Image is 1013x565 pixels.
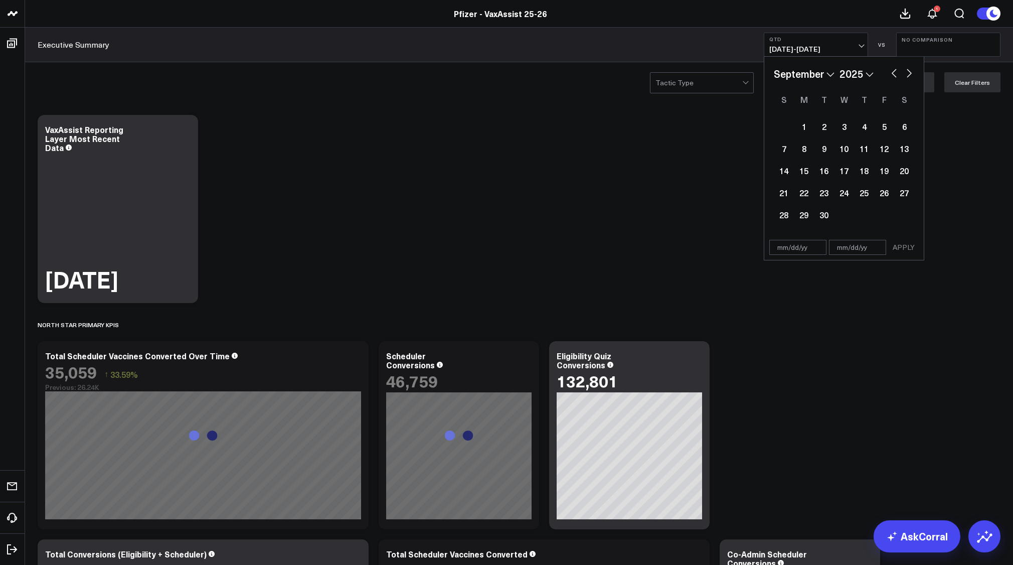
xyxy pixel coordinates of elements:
button: APPLY [889,240,919,255]
div: North Star Primary KPIs [38,313,119,336]
div: Thursday [854,91,874,107]
div: Friday [874,91,894,107]
div: Total Conversions (Eligibility + Scheduler) [45,548,207,559]
div: Monday [794,91,814,107]
div: VaxAssist Reporting Layer Most Recent Data [45,124,123,153]
div: Wednesday [834,91,854,107]
div: Saturday [894,91,914,107]
a: Executive Summary [38,39,109,50]
button: Clear Filters [944,72,1000,92]
div: Eligibility Quiz Conversions [557,350,611,370]
div: 1 [934,6,940,12]
div: VS [873,42,891,48]
div: Total Scheduler Vaccines Converted [386,548,528,559]
input: mm/dd/yy [829,240,886,255]
div: 132,801 [557,372,618,390]
div: 35,059 [45,363,97,381]
div: [DATE] [45,268,118,291]
input: mm/dd/yy [769,240,826,255]
b: No Comparison [902,37,995,43]
span: [DATE] - [DATE] [769,45,863,53]
button: No Comparison [896,33,1000,57]
div: Scheduler Conversions [386,350,435,370]
a: AskCorral [874,520,960,552]
button: QTD[DATE]-[DATE] [764,33,868,57]
a: Pfizer - VaxAssist 25-26 [454,8,547,19]
span: 33.59% [110,369,138,380]
div: Total Scheduler Vaccines Converted Over Time [45,350,230,361]
div: Previous: 26.24K [45,383,361,391]
b: QTD [769,36,863,42]
span: ↑ [104,368,108,381]
div: Tuesday [814,91,834,107]
div: 46,759 [386,372,438,390]
div: Sunday [774,91,794,107]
